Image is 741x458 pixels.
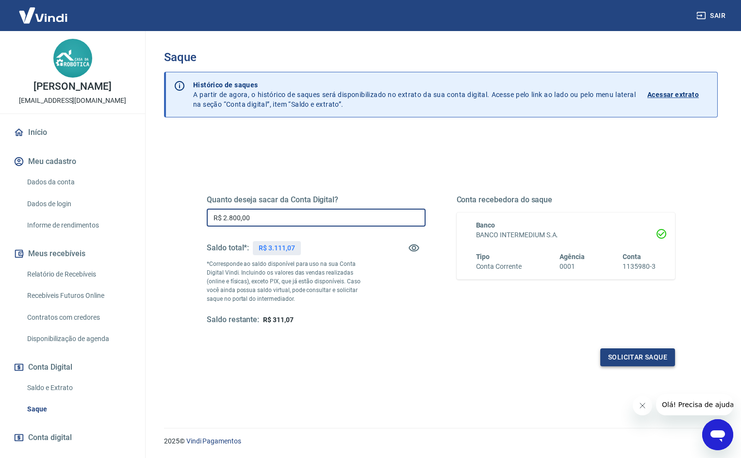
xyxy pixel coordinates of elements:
[12,243,133,264] button: Meus recebíveis
[23,378,133,398] a: Saldo e Extrato
[207,243,249,253] h5: Saldo total*:
[207,260,371,303] p: *Corresponde ao saldo disponível para uso na sua Conta Digital Vindi. Incluindo os valores das ve...
[207,315,259,325] h5: Saldo restante:
[12,151,133,172] button: Meu cadastro
[656,394,733,415] iframe: Mensagem da empresa
[33,82,111,92] p: [PERSON_NAME]
[647,90,699,99] p: Acessar extrato
[476,253,490,261] span: Tipo
[12,427,133,448] a: Conta digital
[600,348,675,366] button: Solicitar saque
[23,172,133,192] a: Dados da conta
[164,436,718,446] p: 2025 ©
[12,357,133,378] button: Conta Digital
[6,7,82,15] span: Olá! Precisa de ajuda?
[476,221,495,229] span: Banco
[207,195,426,205] h5: Quanto deseja sacar da Conta Digital?
[702,419,733,450] iframe: Botão para abrir a janela de mensagens
[476,230,656,240] h6: BANCO INTERMEDIUM S.A.
[633,396,652,415] iframe: Fechar mensagem
[560,253,585,261] span: Agência
[164,50,718,64] h3: Saque
[23,286,133,306] a: Recebíveis Futuros Online
[476,262,522,272] h6: Conta Corrente
[23,399,133,419] a: Saque
[23,264,133,284] a: Relatório de Recebíveis
[28,431,72,444] span: Conta digital
[53,39,92,78] img: bc2e2835-b442-43f7-99d9-c0e4c4ce7154.jpeg
[12,0,75,30] img: Vindi
[457,195,675,205] h5: Conta recebedora do saque
[623,253,641,261] span: Conta
[23,215,133,235] a: Informe de rendimentos
[19,96,126,106] p: [EMAIL_ADDRESS][DOMAIN_NAME]
[263,316,294,324] span: R$ 311,07
[623,262,656,272] h6: 1135980-3
[23,329,133,349] a: Disponibilização de agenda
[193,80,636,90] p: Histórico de saques
[694,7,729,25] button: Sair
[23,308,133,327] a: Contratos com credores
[259,243,295,253] p: R$ 3.111,07
[647,80,709,109] a: Acessar extrato
[193,80,636,109] p: A partir de agora, o histórico de saques será disponibilizado no extrato da sua conta digital. Ac...
[12,122,133,143] a: Início
[23,194,133,214] a: Dados de login
[186,437,241,445] a: Vindi Pagamentos
[560,262,585,272] h6: 0001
